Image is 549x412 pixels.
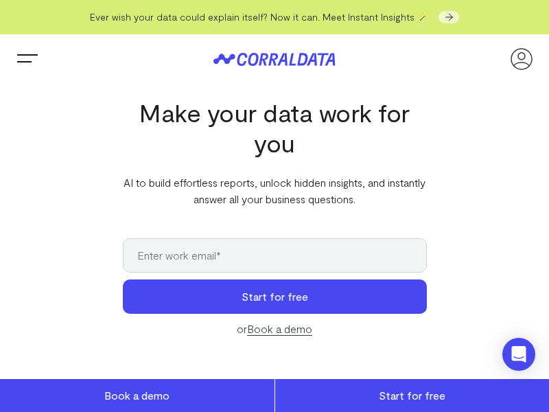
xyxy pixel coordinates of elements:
[90,11,429,23] span: Ever wish your data could explain itself? Now it can. Meet Instant Insights 🪄
[123,321,427,337] div: or
[379,389,445,402] span: Start for free
[247,322,312,336] a: Book a demo
[14,45,41,73] button: Trigger Menu
[123,238,427,273] input: Enter work email*
[123,279,427,314] button: Start for free
[123,174,427,207] p: AI to build effortless reports, unlock hidden insights, and instantly answer all your business qu...
[123,98,427,158] h1: Make your data work for you
[502,338,535,371] div: Open Intercom Messenger
[104,389,170,402] span: Book a demo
